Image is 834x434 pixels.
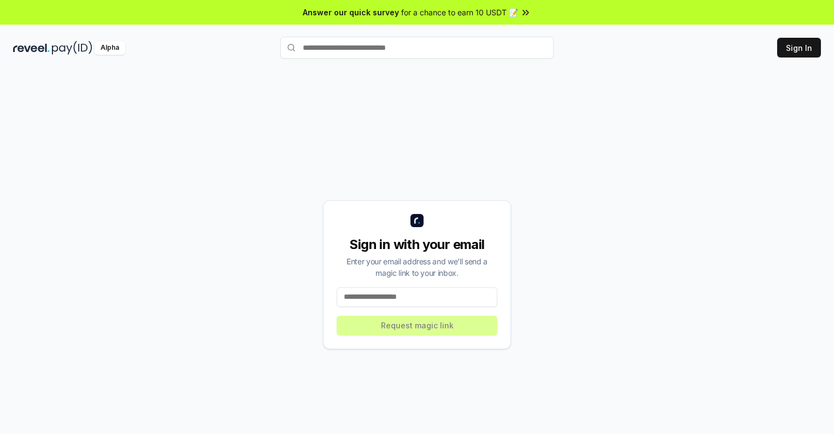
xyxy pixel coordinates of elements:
[337,256,497,279] div: Enter your email address and we’ll send a magic link to your inbox.
[303,7,399,18] span: Answer our quick survey
[410,214,424,227] img: logo_small
[95,41,125,55] div: Alpha
[401,7,518,18] span: for a chance to earn 10 USDT 📝
[777,38,821,57] button: Sign In
[13,41,50,55] img: reveel_dark
[52,41,92,55] img: pay_id
[337,236,497,253] div: Sign in with your email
